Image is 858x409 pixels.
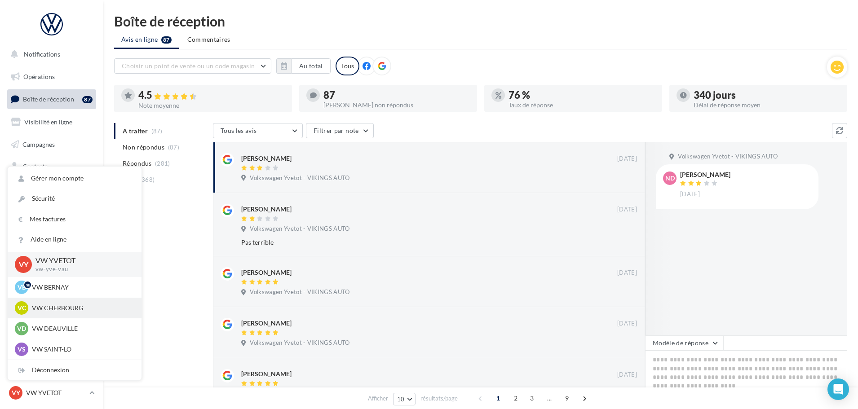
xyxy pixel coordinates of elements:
[187,35,230,44] span: Commentaires
[292,58,331,74] button: Au total
[323,102,470,108] div: [PERSON_NAME] non répondus
[241,319,292,328] div: [PERSON_NAME]
[694,90,840,100] div: 340 jours
[241,205,292,214] div: [PERSON_NAME]
[276,58,331,74] button: Au total
[8,189,142,209] a: Sécurité
[82,96,93,103] div: 87
[138,102,285,109] div: Note moyenne
[323,90,470,100] div: 87
[680,172,730,178] div: [PERSON_NAME]
[18,303,26,312] span: VC
[8,229,142,250] a: Aide en ligne
[250,288,349,296] span: Volkswagen Yvetot - VIKINGS AUTO
[155,160,170,167] span: (281)
[122,62,255,70] span: Choisir un point de vente ou un code magasin
[24,50,60,58] span: Notifications
[23,73,55,80] span: Opérations
[138,90,285,101] div: 4.5
[18,283,26,292] span: VB
[213,123,303,138] button: Tous les avis
[12,388,20,397] span: VY
[509,391,523,405] span: 2
[114,14,847,28] div: Boîte de réception
[5,135,98,154] a: Campagnes
[617,371,637,379] span: [DATE]
[123,159,152,168] span: Répondus
[525,391,539,405] span: 3
[617,269,637,277] span: [DATE]
[23,95,74,103] span: Boîte de réception
[680,190,700,198] span: [DATE]
[8,168,142,189] a: Gérer mon compte
[694,102,840,108] div: Délai de réponse moyen
[241,369,292,378] div: [PERSON_NAME]
[393,393,416,405] button: 10
[241,268,292,277] div: [PERSON_NAME]
[18,345,26,354] span: VS
[221,127,257,134] span: Tous les avis
[17,324,26,333] span: VD
[560,391,574,405] span: 9
[5,113,98,132] a: Visibilité en ligne
[617,320,637,328] span: [DATE]
[241,154,292,163] div: [PERSON_NAME]
[5,67,98,86] a: Opérations
[306,123,374,138] button: Filtrer par note
[5,157,98,176] a: Contacts
[509,102,655,108] div: Taux de réponse
[24,118,72,126] span: Visibilité en ligne
[250,339,349,347] span: Volkswagen Yvetot - VIKINGS AUTO
[665,174,675,183] span: ND
[5,254,98,281] a: Campagnes DataOnDemand
[250,225,349,233] span: Volkswagen Yvetot - VIKINGS AUTO
[123,143,164,152] span: Non répondus
[509,90,655,100] div: 76 %
[491,391,505,405] span: 1
[35,265,127,273] p: vw-yve-vau
[140,176,155,183] span: (368)
[8,360,142,380] div: Déconnexion
[827,378,849,400] div: Open Intercom Messenger
[26,388,86,397] p: VW YVETOT
[8,209,142,229] a: Mes factures
[114,58,271,74] button: Choisir un point de vente ou un code magasin
[397,396,405,403] span: 10
[5,224,98,251] a: PLV et print personnalisable
[22,140,55,148] span: Campagnes
[368,394,388,403] span: Afficher
[7,384,96,401] a: VY VW YVETOT
[35,255,127,266] p: VW YVETOT
[420,394,458,403] span: résultats/page
[5,89,98,109] a: Boîte de réception87
[250,174,349,182] span: Volkswagen Yvetot - VIKINGS AUTO
[32,324,131,333] p: VW DEAUVILLE
[5,202,98,221] a: Calendrier
[22,163,48,170] span: Contacts
[617,155,637,163] span: [DATE]
[645,335,723,351] button: Modèle de réponse
[336,57,359,75] div: Tous
[19,259,28,269] span: VY
[542,391,557,405] span: ...
[168,144,179,151] span: (87)
[32,303,131,312] p: VW CHERBOURG
[5,45,94,64] button: Notifications
[32,345,131,354] p: VW SAINT-LO
[617,206,637,214] span: [DATE]
[5,180,98,198] a: Médiathèque
[241,238,579,247] div: Pas terrible
[678,153,778,161] span: Volkswagen Yvetot - VIKINGS AUTO
[32,283,131,292] p: VW BERNAY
